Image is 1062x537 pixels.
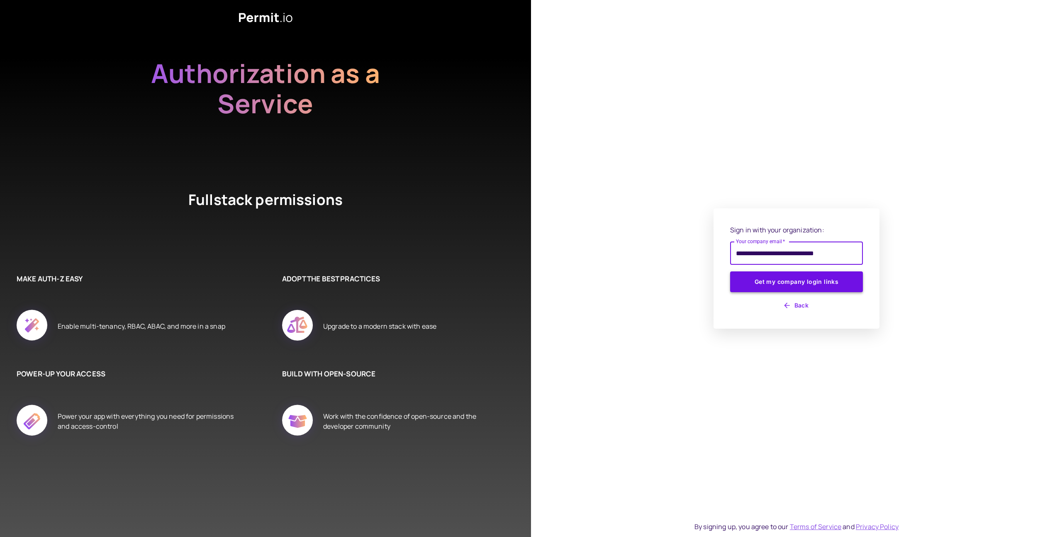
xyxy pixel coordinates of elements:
[323,395,506,447] div: Work with the confidence of open-source and the developer community
[124,58,407,149] h2: Authorization as a Service
[730,225,863,235] p: Sign in with your organization:
[282,273,506,284] h6: ADOPT THE BEST PRACTICES
[736,238,785,245] label: Your company email
[790,522,841,531] a: Terms of Service
[856,522,899,531] a: Privacy Policy
[17,369,241,379] h6: POWER-UP YOUR ACCESS
[730,299,863,312] button: Back
[17,273,241,284] h6: MAKE AUTH-Z EASY
[694,522,899,532] div: By signing up, you agree to our and
[58,395,241,447] div: Power your app with everything you need for permissions and access-control
[730,271,863,292] button: Get my company login links
[282,369,506,379] h6: BUILD WITH OPEN-SOURCE
[58,300,225,352] div: Enable multi-tenancy, RBAC, ABAC, and more in a snap
[323,300,436,352] div: Upgrade to a modern stack with ease
[158,190,373,240] h4: Fullstack permissions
